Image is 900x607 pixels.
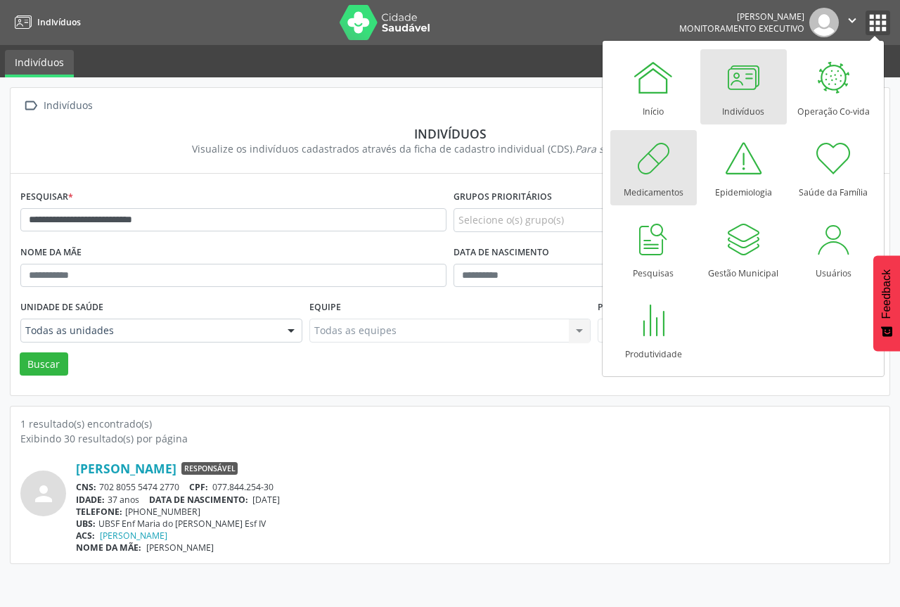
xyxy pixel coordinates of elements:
a: Indivíduos [10,11,81,34]
a: [PERSON_NAME] [100,530,167,542]
span: CPF: [189,481,208,493]
label: Unidade de saúde [20,297,103,319]
span: 077.844.254-30 [212,481,274,493]
a: [PERSON_NAME] [76,461,176,476]
span: NOME DA MÃE: [76,542,141,554]
button: Buscar [20,352,68,376]
a: Produtividade [610,292,697,367]
a: Início [610,49,697,124]
div: Indivíduos [41,96,95,116]
img: img [809,8,839,37]
span: Selecione o(s) grupo(s) [458,212,564,227]
a: Gestão Municipal [700,211,787,286]
span: [DATE] [252,494,280,506]
label: Nome da mãe [20,242,82,264]
div: [PHONE_NUMBER] [76,506,880,518]
span: IDADE: [76,494,105,506]
a:  Indivíduos [20,96,95,116]
a: Indivíduos [5,50,74,77]
a: Saúde da Família [790,130,877,205]
a: Pesquisas [610,211,697,286]
div: 1 resultado(s) encontrado(s) [20,416,880,431]
span: Todas as unidades [25,324,274,338]
span: DATA DE NASCIMENTO: [149,494,248,506]
i: person [31,481,56,506]
div: 37 anos [76,494,880,506]
span: Responsável [181,462,238,475]
a: Operação Co-vida [790,49,877,124]
a: Indivíduos [700,49,787,124]
div: [PERSON_NAME] [679,11,804,23]
i:  [844,13,860,28]
a: Medicamentos [610,130,697,205]
div: Exibindo 30 resultado(s) por página [20,431,880,446]
div: Indivíduos [30,126,870,141]
a: Usuários [790,211,877,286]
span: TELEFONE: [76,506,122,518]
i: Para saber mais, [575,142,709,155]
label: Equipe [309,297,341,319]
span: UBS: [76,518,96,530]
label: Pesquisar [20,186,73,208]
i:  [20,96,41,116]
span: [PERSON_NAME] [146,542,214,554]
span: Feedback [880,269,893,319]
div: Visualize os indivíduos cadastrados através da ficha de cadastro individual (CDS). [30,141,870,156]
label: Grupos prioritários [454,186,552,208]
a: Epidemiologia [700,130,787,205]
button:  [839,8,866,37]
label: Data de nascimento [454,242,549,264]
button: Feedback - Mostrar pesquisa [873,255,900,351]
span: CNS: [76,481,96,493]
span: ACS: [76,530,95,542]
div: 702 8055 5474 2770 [76,481,880,493]
span: Indivíduos [37,16,81,28]
div: UBSF Enf Maria do [PERSON_NAME] Esf IV [76,518,880,530]
label: Profissional [598,297,661,319]
span: Monitoramento Executivo [679,23,804,34]
button: apps [866,11,890,35]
